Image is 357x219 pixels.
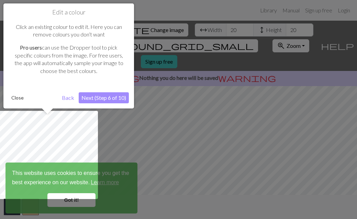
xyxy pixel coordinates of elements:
[12,23,125,39] p: Click an existing colour to edit it. Here you can remove colours you don‘t want
[20,44,42,51] strong: Pro users
[79,92,129,103] button: Next (Step 6 of 10)
[59,92,77,103] button: Back
[9,93,26,103] button: Close
[12,44,125,75] p: can use the Dropper tool to pick specific colours from the image. For free users, the app will au...
[3,3,134,108] div: Edit a colour
[9,9,129,16] h1: Edit a colour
